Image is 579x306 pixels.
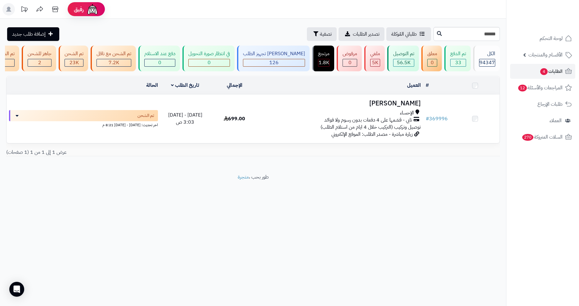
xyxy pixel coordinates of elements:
div: تم الدفع [450,50,466,57]
span: 56.5K [397,59,411,66]
a: لوحة التحكم [510,31,575,46]
a: المراجعات والأسئلة12 [510,80,575,95]
span: المراجعات والأسئلة [518,83,563,92]
div: تم التوصيل [393,50,414,57]
span: 126 [269,59,279,66]
div: 0 [189,59,230,66]
span: 0 [348,59,352,66]
a: تم الدفع 33 [443,46,472,71]
span: إضافة طلب جديد [12,30,46,38]
a: في انتظار صورة التحويل 0 [181,46,236,71]
span: 0 [158,59,161,66]
span: زيارة مباشرة - مصدر الطلب: الموقع الإلكتروني [331,131,413,138]
span: تم الشحن [137,113,154,119]
a: طلباتي المُوكلة [386,27,431,41]
span: 270 [522,134,533,141]
a: تم التوصيل 56.5K [386,46,420,71]
span: 23K [70,59,79,66]
span: 33 [455,59,461,66]
div: 56464 [393,59,414,66]
span: طلبات الإرجاع [537,100,563,109]
span: 1.8K [319,59,329,66]
a: # [426,82,429,89]
span: 12 [518,85,527,91]
a: تم الشحن مع ناقل 7.2K [89,46,137,71]
a: مرفوض 0 [335,46,363,71]
div: تم الشحن مع ناقل [96,50,131,57]
h3: [PERSON_NAME] [262,100,421,107]
span: # [426,115,429,122]
span: 4 [540,68,548,75]
span: لوحة التحكم [540,34,563,43]
a: جاهز للشحن 2 [20,46,57,71]
span: 7.2K [109,59,119,66]
a: الحالة [146,82,158,89]
a: [PERSON_NAME] تجهيز الطلب 126 [236,46,311,71]
span: طلباتي المُوكلة [391,30,417,38]
span: تصدير الطلبات [353,30,379,38]
span: 699.00 [224,115,245,122]
div: تم الشحن [65,50,83,57]
span: توصيل وتركيب (التركيب خلال 4 ايام من استلام الطلب) [321,123,421,131]
a: الطلبات4 [510,64,575,79]
div: 1807 [318,59,329,66]
a: مرتجع 1.8K [311,46,335,71]
div: الكل [479,50,495,57]
div: مرتجع [318,50,330,57]
div: عرض 1 إلى 1 من 1 (1 صفحات) [2,149,253,156]
span: رفيق [74,6,84,13]
span: 94347 [479,59,495,66]
span: [DATE] - [DATE] 3:03 ص [168,111,202,126]
a: معلق 0 [420,46,443,71]
span: 0 [431,59,434,66]
div: 7223 [97,59,131,66]
a: دفع عند الاستلام 0 [137,46,181,71]
img: ai-face.png [86,3,99,16]
a: طلبات الإرجاع [510,97,575,112]
div: ملغي [370,50,380,57]
span: تابي - قسّمها على 4 دفعات بدون رسوم ولا فوائد [324,117,412,124]
span: العملاء [550,116,562,125]
div: معلق [427,50,437,57]
span: تصفية [320,30,332,38]
div: جاهز للشحن [28,50,52,57]
span: 0 [208,59,211,66]
div: 2 [28,59,51,66]
a: العميل [407,82,421,89]
div: 0 [428,59,437,66]
a: تصدير الطلبات [339,27,384,41]
a: السلات المتروكة270 [510,130,575,144]
a: الكل94347 [472,46,501,71]
a: #369996 [426,115,448,122]
span: الطلبات [540,67,563,76]
div: 33 [451,59,466,66]
div: 23025 [65,59,83,66]
div: 0 [343,59,357,66]
span: 2 [38,59,41,66]
a: تم الشحن 23K [57,46,89,71]
span: 5K [372,59,378,66]
div: دفع عند الاستلام [144,50,175,57]
div: 4954 [370,59,380,66]
div: [PERSON_NAME] تجهيز الطلب [243,50,305,57]
a: متجرة [238,173,249,181]
span: الإحساء [400,109,414,117]
a: الإجمالي [227,82,242,89]
div: 0 [145,59,175,66]
span: الأقسام والمنتجات [528,51,563,59]
a: ملغي 5K [363,46,386,71]
span: السلات المتروكة [522,133,563,141]
a: تحديثات المنصة [16,3,32,17]
div: Open Intercom Messenger [9,282,24,297]
a: العملاء [510,113,575,128]
button: تصفية [307,27,337,41]
a: تاريخ الطلب [171,82,199,89]
div: في انتظار صورة التحويل [188,50,230,57]
div: 126 [243,59,305,66]
a: إضافة طلب جديد [7,27,59,41]
div: اخر تحديث: [DATE] - [DATE] 8:21 م [9,121,158,128]
div: مرفوض [343,50,357,57]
